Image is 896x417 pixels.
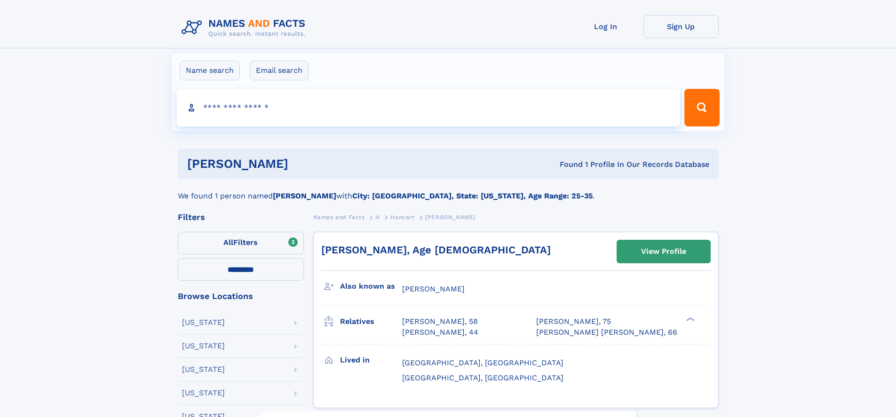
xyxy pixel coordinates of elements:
h3: Also known as [340,278,402,294]
span: H [375,214,380,220]
div: [US_STATE] [182,366,225,373]
a: [PERSON_NAME] [PERSON_NAME], 66 [536,327,677,338]
b: City: [GEOGRAPHIC_DATA], State: [US_STATE], Age Range: 25-35 [352,191,593,200]
a: Log In [568,15,643,38]
h3: Lived in [340,352,402,368]
a: [PERSON_NAME], 75 [536,316,611,327]
div: ❯ [684,316,695,323]
div: Found 1 Profile In Our Records Database [424,159,709,170]
span: [PERSON_NAME] [402,284,465,293]
label: Name search [180,61,240,80]
a: [PERSON_NAME], Age [DEMOGRAPHIC_DATA] [321,244,551,256]
a: [PERSON_NAME], 44 [402,327,478,338]
label: Email search [250,61,309,80]
a: [PERSON_NAME], 58 [402,316,478,327]
div: View Profile [641,241,686,262]
a: H [375,211,380,223]
span: Hancart [390,214,414,220]
input: search input [177,89,681,126]
label: Filters [178,232,304,254]
a: Sign Up [643,15,719,38]
div: [US_STATE] [182,389,225,397]
img: Logo Names and Facts [178,15,313,40]
button: Search Button [684,89,719,126]
span: [PERSON_NAME] [425,214,476,220]
a: Names and Facts [313,211,365,223]
div: Browse Locations [178,292,304,300]
span: All [223,238,233,247]
div: [US_STATE] [182,342,225,350]
span: [GEOGRAPHIC_DATA], [GEOGRAPHIC_DATA] [402,358,563,367]
div: [US_STATE] [182,319,225,326]
div: Filters [178,213,304,221]
a: Hancart [390,211,414,223]
h3: Relatives [340,314,402,330]
b: [PERSON_NAME] [273,191,336,200]
h1: [PERSON_NAME] [187,158,424,170]
div: We found 1 person named with . [178,179,719,202]
span: [GEOGRAPHIC_DATA], [GEOGRAPHIC_DATA] [402,373,563,382]
a: View Profile [617,240,710,263]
